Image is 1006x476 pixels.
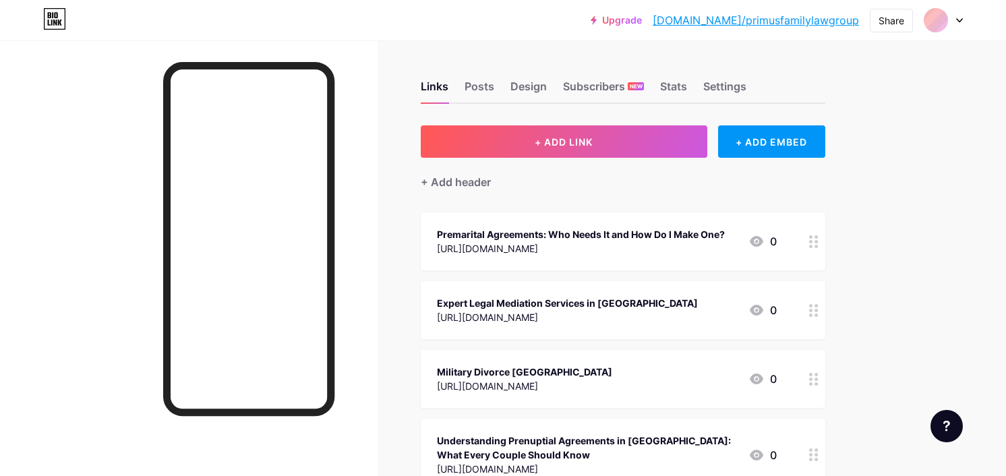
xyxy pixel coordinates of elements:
[748,447,777,463] div: 0
[421,174,491,190] div: + Add header
[437,241,725,256] div: [URL][DOMAIN_NAME]
[437,227,725,241] div: Premarital Agreements: Who Needs It and How Do I Make One?
[630,82,643,90] span: NEW
[510,78,547,102] div: Design
[703,78,746,102] div: Settings
[748,233,777,249] div: 0
[748,371,777,387] div: 0
[591,15,642,26] a: Upgrade
[465,78,494,102] div: Posts
[563,78,644,102] div: Subscribers
[718,125,825,158] div: + ADD EMBED
[535,136,593,148] span: + ADD LINK
[437,434,738,462] div: Understanding Prenuptial Agreements in [GEOGRAPHIC_DATA]: What Every Couple Should Know
[421,125,707,158] button: + ADD LINK
[653,12,859,28] a: [DOMAIN_NAME]/primusfamilylawgroup
[660,78,687,102] div: Stats
[748,302,777,318] div: 0
[437,296,698,310] div: Expert Legal Mediation Services in [GEOGRAPHIC_DATA]
[437,310,698,324] div: [URL][DOMAIN_NAME]
[437,379,612,393] div: [URL][DOMAIN_NAME]
[879,13,904,28] div: Share
[421,78,448,102] div: Links
[437,365,612,379] div: Military Divorce [GEOGRAPHIC_DATA]
[437,462,738,476] div: [URL][DOMAIN_NAME]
